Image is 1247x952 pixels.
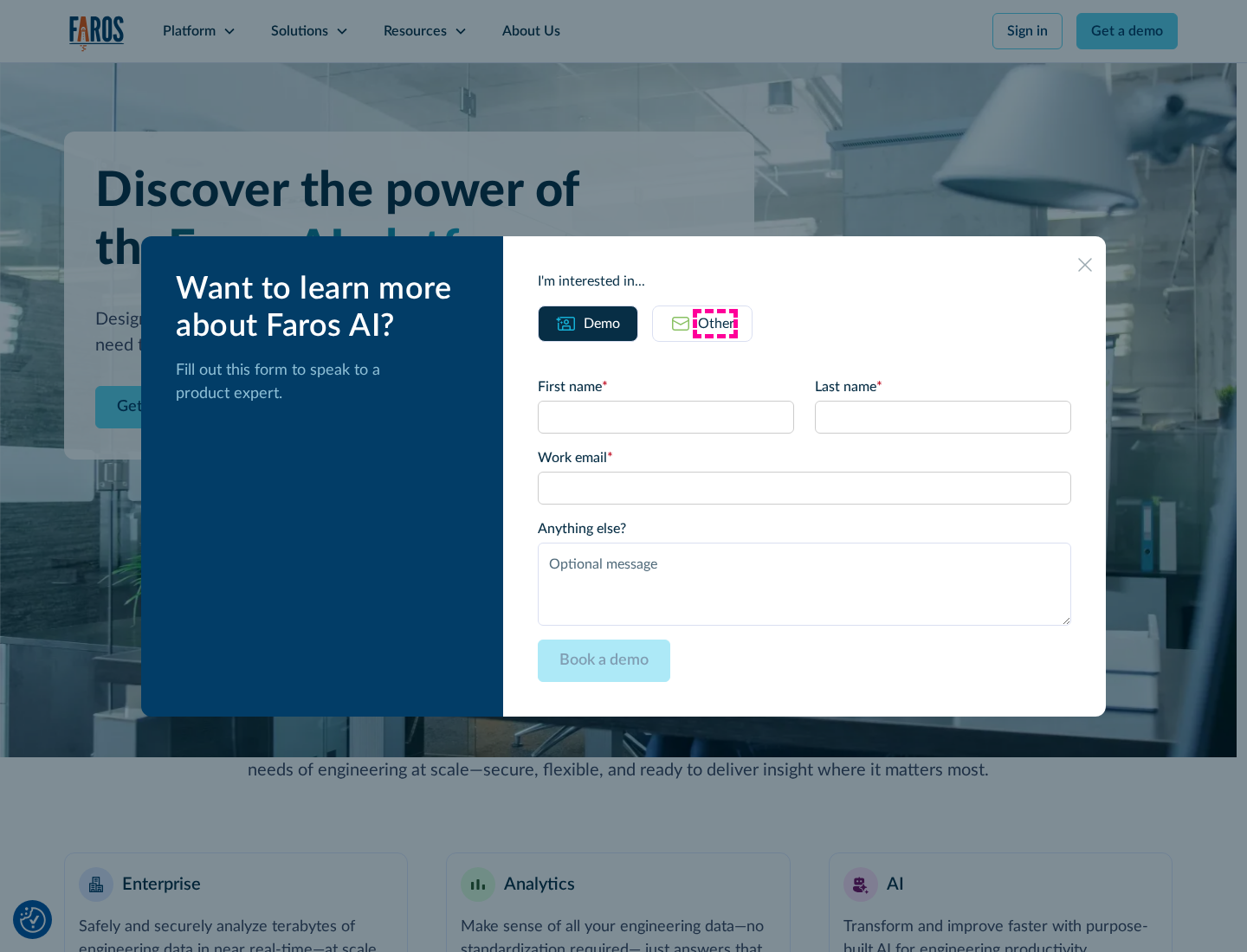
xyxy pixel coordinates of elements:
[538,640,670,682] input: Book a demo
[538,376,1071,682] form: Email Form
[538,518,1071,539] label: Anything else?
[538,376,794,397] label: First name
[584,313,620,334] div: Demo
[698,313,734,334] div: Other
[815,376,1071,397] label: Last name
[538,447,1071,468] label: Work email
[176,271,475,345] div: Want to learn more about Faros AI?
[176,359,475,406] p: Fill out this form to speak to a product expert.
[538,271,1071,292] div: I'm interested in...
